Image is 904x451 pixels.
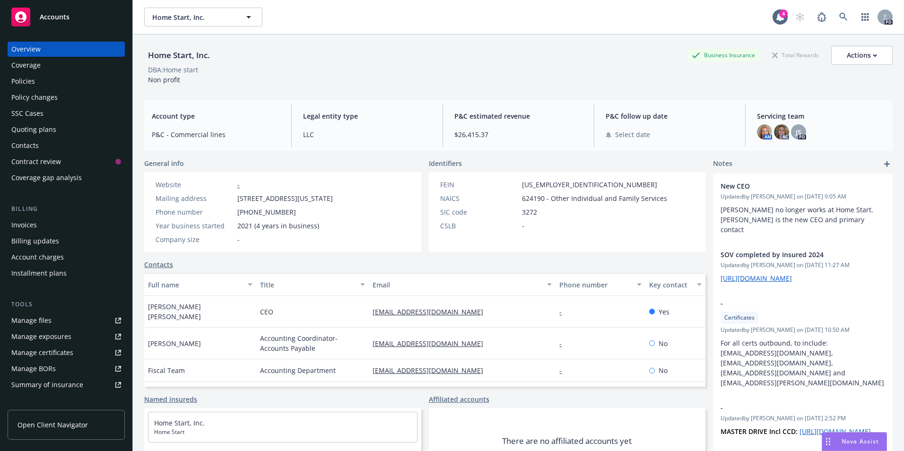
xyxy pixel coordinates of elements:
span: Fiscal Team [148,365,185,375]
a: [URL][DOMAIN_NAME] [721,274,792,283]
div: Tools [8,300,125,309]
a: Affiliated accounts [429,394,489,404]
div: Billing updates [11,234,59,249]
div: Account charges [11,250,64,265]
a: Quoting plans [8,122,125,137]
span: Legal entity type [303,111,431,121]
div: SOV completed by Insured 2024Updatedby [PERSON_NAME] on [DATE] 11:27 AM[URL][DOMAIN_NAME] [713,242,893,291]
button: Key contact [645,273,705,296]
button: Nova Assist [822,432,887,451]
div: Manage exposures [11,329,71,344]
div: CSLB [440,221,518,231]
a: [EMAIL_ADDRESS][DOMAIN_NAME] [373,307,491,316]
span: - [237,234,240,244]
span: 2021 (4 years in business) [237,221,319,231]
button: Home Start, Inc. [144,8,262,26]
span: Identifiers [429,158,462,168]
div: SIC code [440,207,518,217]
div: Key contact [649,280,691,290]
a: Contacts [8,138,125,153]
a: - [559,366,569,375]
span: SOV completed by Insured 2024 [721,250,861,260]
span: Non profit [148,75,180,84]
button: Phone number [556,273,645,296]
div: Coverage [11,58,41,73]
span: CEO [260,307,273,317]
img: photo [774,124,789,139]
span: New CEO [721,181,861,191]
a: Switch app [856,8,875,26]
div: Mailing address [156,193,234,203]
div: Policy changes [11,90,58,105]
a: Overview [8,42,125,57]
div: Overview [11,42,41,57]
div: Phone number [559,280,631,290]
a: Contract review [8,154,125,169]
button: Actions [831,46,893,65]
a: Policy changes [8,90,125,105]
a: [EMAIL_ADDRESS][DOMAIN_NAME] [373,366,491,375]
div: Phone number [156,207,234,217]
div: Policies [11,74,35,89]
a: Summary of insurance [8,377,125,392]
span: Certificates [724,313,755,322]
div: DBA: Home start [148,65,198,75]
span: [PERSON_NAME] [148,338,201,348]
span: P&C - Commercial lines [152,130,280,139]
div: Coverage gap analysis [11,170,82,185]
span: [PERSON_NAME] no longer works at Home Start. [PERSON_NAME] is the new CEO and primary contact [721,205,877,234]
span: Notes [713,158,732,170]
a: Coverage gap analysis [8,170,125,185]
span: Account type [152,111,280,121]
span: Accounting Coordinator-Accounts Payable [260,333,365,353]
span: - [721,403,861,413]
span: For all certs outbound, to include: [EMAIL_ADDRESS][DOMAIN_NAME], [EMAIL_ADDRESS][DOMAIN_NAME], [... [721,338,884,387]
span: 624190 - Other Individual and Family Services [522,193,667,203]
div: SSC Cases [11,106,43,121]
span: LLC [303,130,431,139]
span: General info [144,158,184,168]
a: Invoices [8,217,125,233]
span: No [659,338,668,348]
div: Manage certificates [11,345,73,360]
span: Select date [615,130,650,139]
a: Coverage [8,58,125,73]
div: New CEOUpdatedby [PERSON_NAME] on [DATE] 9:05 AM[PERSON_NAME] no longer works at Home Start. [PER... [713,173,893,242]
div: Email [373,280,542,290]
span: Open Client Navigator [17,420,88,430]
a: Manage certificates [8,345,125,360]
a: - [559,339,569,348]
span: 3272 [522,207,537,217]
div: -Updatedby [PERSON_NAME] on [DATE] 2:52 PMMASTER DRIVE Incl CCD: [URL][DOMAIN_NAME] [713,395,893,444]
span: Nova Assist [842,437,879,445]
div: Total Rewards [767,49,824,61]
div: FEIN [440,180,518,190]
div: Contacts [11,138,39,153]
a: add [881,158,893,170]
span: There are no affiliated accounts yet [502,435,632,447]
span: - [721,298,861,308]
span: $26,415.37 [454,130,582,139]
span: Servicing team [757,111,885,121]
div: Installment plans [11,266,67,281]
strong: MASTER DRIVE Incl CCD: [721,427,798,436]
div: Business Insurance [687,49,760,61]
div: Manage BORs [11,361,56,376]
span: No [659,365,668,375]
span: - [522,221,524,231]
div: Invoices [11,217,37,233]
div: Summary of insurance [11,377,83,392]
div: Year business started [156,221,234,231]
a: Policies [8,74,125,89]
span: P&C estimated revenue [454,111,582,121]
a: Account charges [8,250,125,265]
span: [US_EMPLOYER_IDENTIFICATION_NUMBER] [522,180,657,190]
div: Drag to move [822,433,834,451]
span: Yes [659,307,669,317]
div: Full name [148,280,242,290]
button: Title [256,273,368,296]
span: Home Start [154,428,411,436]
div: Website [156,180,234,190]
div: Quoting plans [11,122,56,137]
div: 4 [779,9,788,18]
